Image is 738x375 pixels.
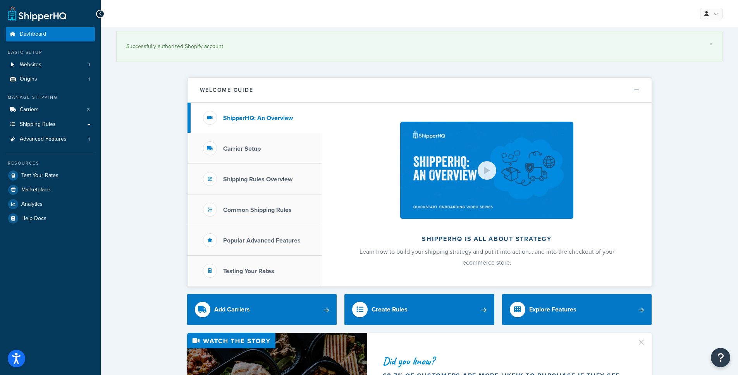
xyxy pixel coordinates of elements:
[6,160,95,167] div: Resources
[223,237,301,244] h3: Popular Advanced Features
[223,115,293,122] h3: ShipperHQ: An Overview
[88,62,90,68] span: 1
[360,247,614,267] span: Learn how to build your shipping strategy and put it into action… and into the checkout of your e...
[223,206,292,213] h3: Common Shipping Rules
[6,132,95,146] a: Advanced Features1
[529,304,576,315] div: Explore Features
[709,41,712,47] a: ×
[6,72,95,86] a: Origins1
[383,356,628,366] div: Did you know?
[21,215,46,222] span: Help Docs
[200,87,253,93] h2: Welcome Guide
[20,121,56,128] span: Shipping Rules
[21,201,43,208] span: Analytics
[6,58,95,72] a: Websites1
[214,304,250,315] div: Add Carriers
[20,62,41,68] span: Websites
[6,103,95,117] a: Carriers3
[343,236,631,243] h2: ShipperHQ is all about strategy
[344,294,494,325] a: Create Rules
[126,41,712,52] div: Successfully authorized Shopify account
[6,58,95,72] li: Websites
[6,183,95,197] a: Marketplace
[711,348,730,367] button: Open Resource Center
[6,103,95,117] li: Carriers
[20,136,67,143] span: Advanced Features
[372,304,408,315] div: Create Rules
[6,49,95,56] div: Basic Setup
[20,76,37,83] span: Origins
[21,187,50,193] span: Marketplace
[6,212,95,225] a: Help Docs
[188,78,652,103] button: Welcome Guide
[88,136,90,143] span: 1
[502,294,652,325] a: Explore Features
[6,132,95,146] li: Advanced Features
[87,107,90,113] span: 3
[6,169,95,182] a: Test Your Rates
[20,31,46,38] span: Dashboard
[20,107,39,113] span: Carriers
[223,145,261,152] h3: Carrier Setup
[400,122,573,219] img: ShipperHQ is all about strategy
[6,117,95,132] a: Shipping Rules
[223,268,274,275] h3: Testing Your Rates
[6,27,95,41] a: Dashboard
[88,76,90,83] span: 1
[6,197,95,211] a: Analytics
[6,94,95,101] div: Manage Shipping
[6,72,95,86] li: Origins
[187,294,337,325] a: Add Carriers
[21,172,58,179] span: Test Your Rates
[223,176,292,183] h3: Shipping Rules Overview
